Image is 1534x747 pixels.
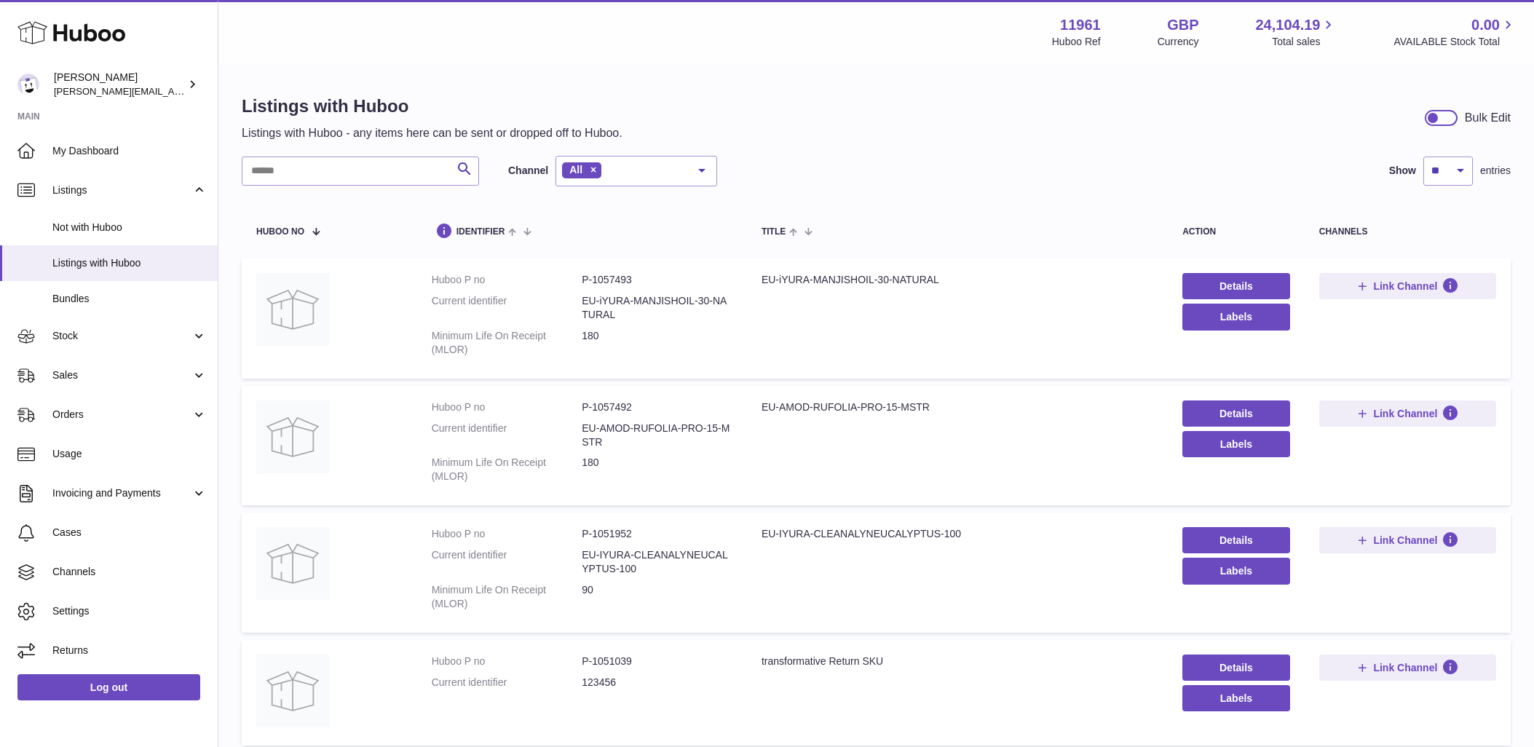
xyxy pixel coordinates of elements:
[1255,15,1320,35] span: 24,104.19
[1272,35,1337,49] span: Total sales
[582,294,732,322] dd: EU-iYURA-MANJISHOIL-30-NATURAL
[256,655,329,727] img: transformative Return SKU
[52,144,207,158] span: My Dashboard
[432,329,582,357] dt: Minimum Life On Receipt (MLOR)
[432,422,582,449] dt: Current identifier
[1182,400,1290,427] a: Details
[1480,164,1511,178] span: entries
[582,583,732,611] dd: 90
[256,273,329,346] img: EU-iYURA-MANJISHOIL-30-NATURAL
[52,526,207,539] span: Cases
[256,400,329,473] img: EU-AMOD-RUFOLIA-PRO-15-MSTR
[1182,655,1290,681] a: Details
[1182,527,1290,553] a: Details
[432,583,582,611] dt: Minimum Life On Receipt (MLOR)
[1393,35,1517,49] span: AVAILABLE Stock Total
[242,125,622,141] p: Listings with Huboo - any items here can be sent or dropped off to Huboo.
[256,527,329,600] img: EU-IYURA-CLEANALYNEUCALYPTUS-100
[242,95,622,118] h1: Listings with Huboo
[1158,35,1199,49] div: Currency
[52,256,207,270] span: Listings with Huboo
[508,164,548,178] label: Channel
[1182,227,1290,237] div: action
[52,447,207,461] span: Usage
[54,71,185,98] div: [PERSON_NAME]
[17,674,200,700] a: Log out
[582,655,732,668] dd: P-1051039
[582,527,732,541] dd: P-1051952
[762,400,1153,414] div: EU-AMOD-RUFOLIA-PRO-15-MSTR
[52,565,207,579] span: Channels
[582,456,732,483] dd: 180
[1182,685,1290,711] button: Labels
[762,655,1153,668] div: transformative Return SKU
[569,164,582,175] span: All
[1465,110,1511,126] div: Bulk Edit
[762,227,786,237] span: title
[582,422,732,449] dd: EU-AMOD-RUFOLIA-PRO-15-MSTR
[1060,15,1101,35] strong: 11961
[1373,661,1437,674] span: Link Channel
[1319,527,1496,553] button: Link Channel
[52,408,191,422] span: Orders
[432,676,582,689] dt: Current identifier
[1319,400,1496,427] button: Link Channel
[256,227,304,237] span: Huboo no
[54,85,292,97] span: [PERSON_NAME][EMAIL_ADDRESS][DOMAIN_NAME]
[1182,431,1290,457] button: Labels
[52,486,191,500] span: Invoicing and Payments
[1255,15,1337,49] a: 24,104.19 Total sales
[1182,273,1290,299] a: Details
[1182,304,1290,330] button: Labels
[432,456,582,483] dt: Minimum Life On Receipt (MLOR)
[432,655,582,668] dt: Huboo P no
[582,273,732,287] dd: P-1057493
[1373,534,1437,547] span: Link Channel
[52,183,191,197] span: Listings
[1319,273,1496,299] button: Link Channel
[52,221,207,234] span: Not with Huboo
[52,329,191,343] span: Stock
[762,527,1153,541] div: EU-IYURA-CLEANALYNEUCALYPTUS-100
[432,400,582,414] dt: Huboo P no
[432,294,582,322] dt: Current identifier
[1389,164,1416,178] label: Show
[582,400,732,414] dd: P-1057492
[52,604,207,618] span: Settings
[1319,655,1496,681] button: Link Channel
[762,273,1153,287] div: EU-iYURA-MANJISHOIL-30-NATURAL
[1373,280,1437,293] span: Link Channel
[1373,407,1437,420] span: Link Channel
[582,329,732,357] dd: 180
[52,292,207,306] span: Bundles
[52,644,207,657] span: Returns
[1319,227,1496,237] div: channels
[1471,15,1500,35] span: 0.00
[432,548,582,576] dt: Current identifier
[1393,15,1517,49] a: 0.00 AVAILABLE Stock Total
[52,368,191,382] span: Sales
[456,227,505,237] span: identifier
[1167,15,1198,35] strong: GBP
[582,548,732,576] dd: EU-IYURA-CLEANALYNEUCALYPTUS-100
[1182,558,1290,584] button: Labels
[1052,35,1101,49] div: Huboo Ref
[582,676,732,689] dd: 123456
[17,74,39,95] img: raghav@transformative.in
[432,273,582,287] dt: Huboo P no
[432,527,582,541] dt: Huboo P no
